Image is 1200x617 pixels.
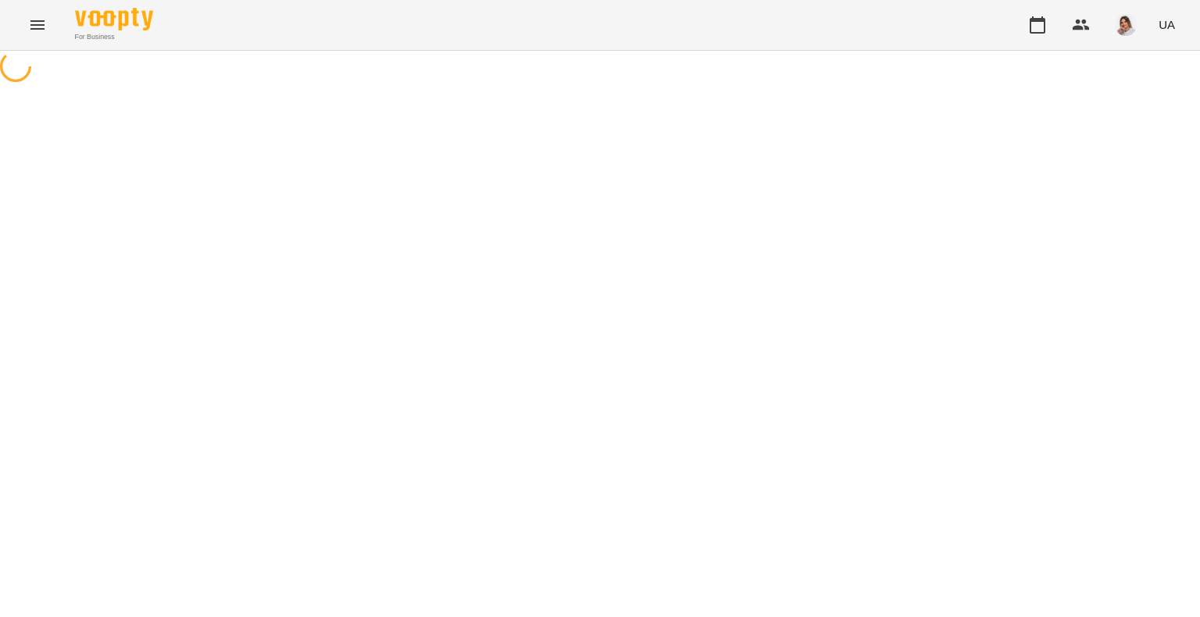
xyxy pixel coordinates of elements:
button: Menu [19,6,56,44]
button: UA [1152,10,1181,39]
span: For Business [75,32,153,42]
img: d332a1c3318355be326c790ed3ba89f4.jpg [1115,14,1137,36]
span: UA [1159,16,1175,33]
img: Voopty Logo [75,8,153,30]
